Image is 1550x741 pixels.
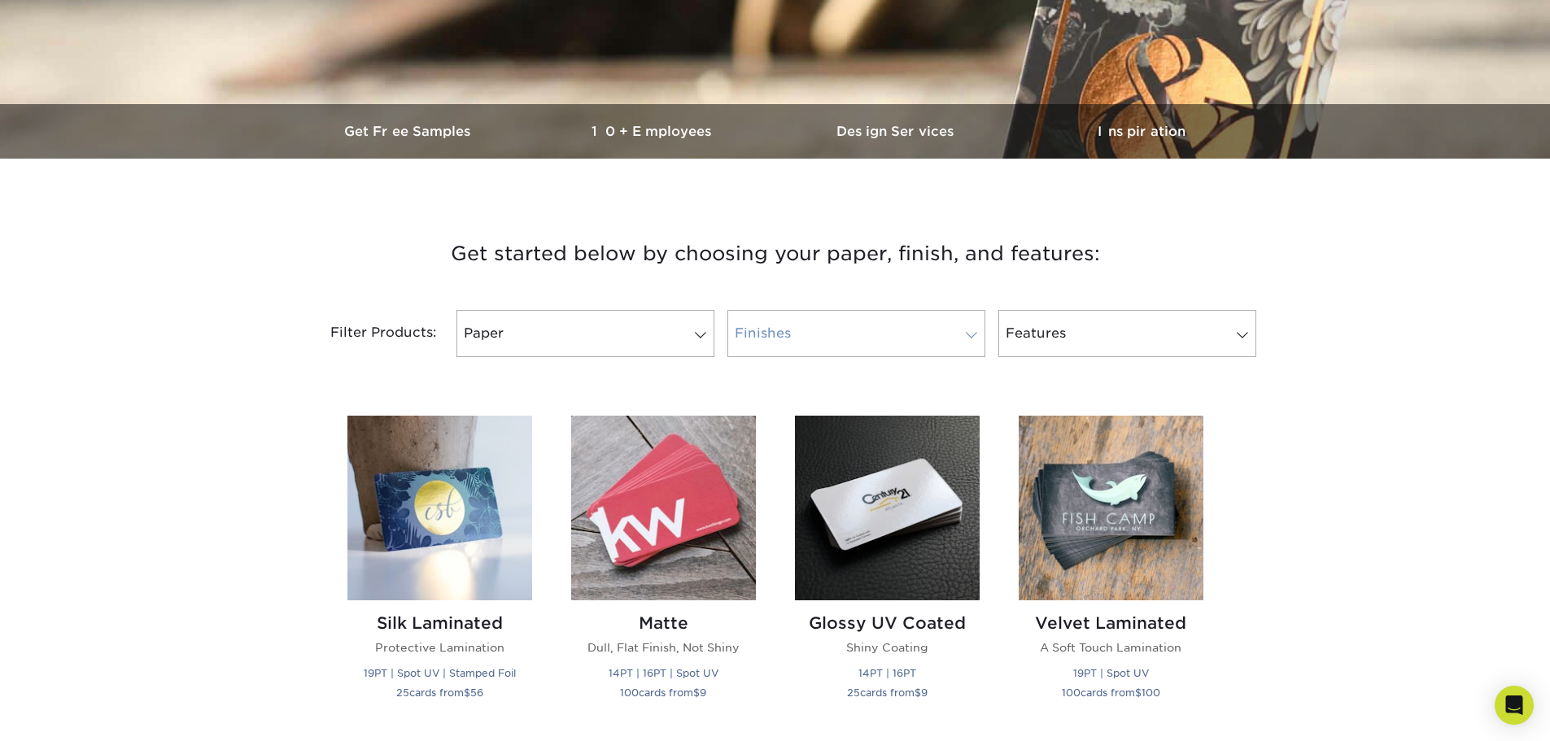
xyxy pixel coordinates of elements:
a: Glossy UV Coated Business Cards Glossy UV Coated Shiny Coating 14PT | 16PT 25cards from$9 [795,416,980,721]
a: Velvet Laminated Business Cards Velvet Laminated A Soft Touch Lamination 19PT | Spot UV 100cards ... [1019,416,1203,721]
p: Shiny Coating [795,639,980,656]
h3: Inspiration [1020,124,1264,139]
div: Filter Products: [287,310,450,357]
small: cards from [847,687,928,699]
small: 19PT | Spot UV | Stamped Foil [364,667,516,679]
small: cards from [1062,687,1160,699]
small: 14PT | 16PT [858,667,916,679]
small: cards from [620,687,706,699]
img: Silk Laminated Business Cards [347,416,532,600]
img: Velvet Laminated Business Cards [1019,416,1203,600]
a: Paper [456,310,714,357]
h3: 10+ Employees [531,124,775,139]
span: 9 [921,687,928,699]
img: Glossy UV Coated Business Cards [795,416,980,600]
h2: Glossy UV Coated [795,613,980,633]
span: 100 [1062,687,1081,699]
p: A Soft Touch Lamination [1019,639,1203,656]
a: Matte Business Cards Matte Dull, Flat Finish, Not Shiny 14PT | 16PT | Spot UV 100cards from$9 [571,416,756,721]
a: Inspiration [1020,104,1264,159]
span: 100 [1142,687,1160,699]
a: Get Free Samples [287,104,531,159]
span: 25 [847,687,860,699]
span: 100 [620,687,639,699]
a: 10+ Employees [531,104,775,159]
span: $ [1135,687,1142,699]
small: 14PT | 16PT | Spot UV [609,667,718,679]
div: Open Intercom Messenger [1495,686,1534,725]
p: Protective Lamination [347,639,532,656]
span: $ [915,687,921,699]
a: Finishes [727,310,985,357]
h2: Velvet Laminated [1019,613,1203,633]
h3: Design Services [775,124,1020,139]
img: Matte Business Cards [571,416,756,600]
p: Dull, Flat Finish, Not Shiny [571,639,756,656]
span: $ [693,687,700,699]
h3: Get started below by choosing your paper, finish, and features: [299,217,1251,290]
a: Features [998,310,1256,357]
h3: Get Free Samples [287,124,531,139]
h2: Silk Laminated [347,613,532,633]
a: Silk Laminated Business Cards Silk Laminated Protective Lamination 19PT | Spot UV | Stamped Foil ... [347,416,532,721]
h2: Matte [571,613,756,633]
span: 9 [700,687,706,699]
small: 19PT | Spot UV [1073,667,1149,679]
a: Design Services [775,104,1020,159]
